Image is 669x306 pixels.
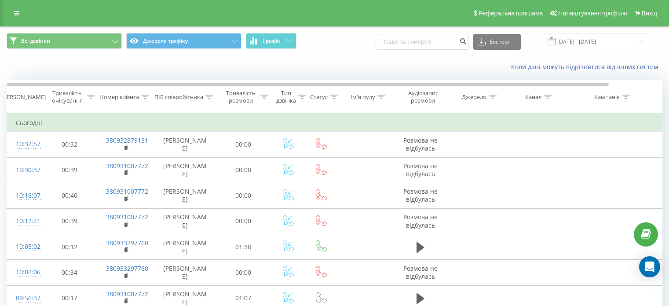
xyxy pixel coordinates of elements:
a: 380931007772 [106,187,148,195]
div: 10:32:57 [16,136,33,153]
td: 00:00 [216,157,271,183]
td: [PERSON_NAME] [154,157,216,183]
input: Пошук за номером [376,34,469,50]
td: 00:39 [42,208,97,234]
button: Експорт [473,34,521,50]
td: [PERSON_NAME] [154,132,216,157]
div: Open Intercom Messenger [639,256,660,277]
span: Графік [263,38,280,44]
a: 380931007772 [106,213,148,221]
div: 10:05:02 [16,238,33,255]
td: 00:34 [42,260,97,285]
div: 10:02:06 [16,264,33,281]
div: Тривалість очікування [50,89,84,104]
div: ПІБ співробітника [154,93,203,101]
span: Розмова не відбулась [403,136,438,152]
td: 01:38 [216,234,271,260]
span: Всі дзвінки [21,37,50,44]
td: [PERSON_NAME] [154,208,216,234]
a: 380932879131 [106,136,148,144]
button: Всі дзвінки [7,33,122,49]
td: [PERSON_NAME] [154,183,216,208]
div: Кампанія [594,93,620,101]
div: Статус [310,93,328,101]
span: Розмова не відбулась [403,187,438,203]
span: Розмова не відбулась [403,213,438,229]
td: 00:39 [42,157,97,183]
a: 380931007772 [106,290,148,298]
td: 00:00 [216,260,271,285]
a: 380933297760 [106,239,148,247]
span: Налаштування профілю [558,10,627,17]
div: 10:12:21 [16,213,33,230]
div: Тип дзвінка [276,89,296,104]
td: 00:32 [42,132,97,157]
span: Розмова не відбулась [403,162,438,178]
div: Ім'я пулу [351,93,375,101]
td: 00:00 [216,132,271,157]
button: Графік [246,33,296,49]
span: Розмова не відбулась [403,264,438,280]
div: 10:30:37 [16,162,33,179]
td: 00:40 [42,183,97,208]
div: Джерело [462,93,486,101]
div: Тривалість розмови [223,89,258,104]
a: 380931007772 [106,162,148,170]
div: Номер клієнта [99,93,139,101]
span: Вихід [642,10,657,17]
td: 00:12 [42,234,97,260]
td: [PERSON_NAME] [154,234,216,260]
span: Реферальна програма [479,10,543,17]
td: 00:00 [216,208,271,234]
td: [PERSON_NAME] [154,260,216,285]
div: [PERSON_NAME] [1,93,46,101]
button: Джерела трафіку [126,33,241,49]
td: 00:00 [216,183,271,208]
div: Аудіозапис розмови [402,89,444,104]
a: Коли дані можуть відрізнятися вiд інших систем [511,63,662,71]
a: 380933297760 [106,264,148,273]
div: 10:16:07 [16,187,33,204]
div: Канал [525,93,541,101]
